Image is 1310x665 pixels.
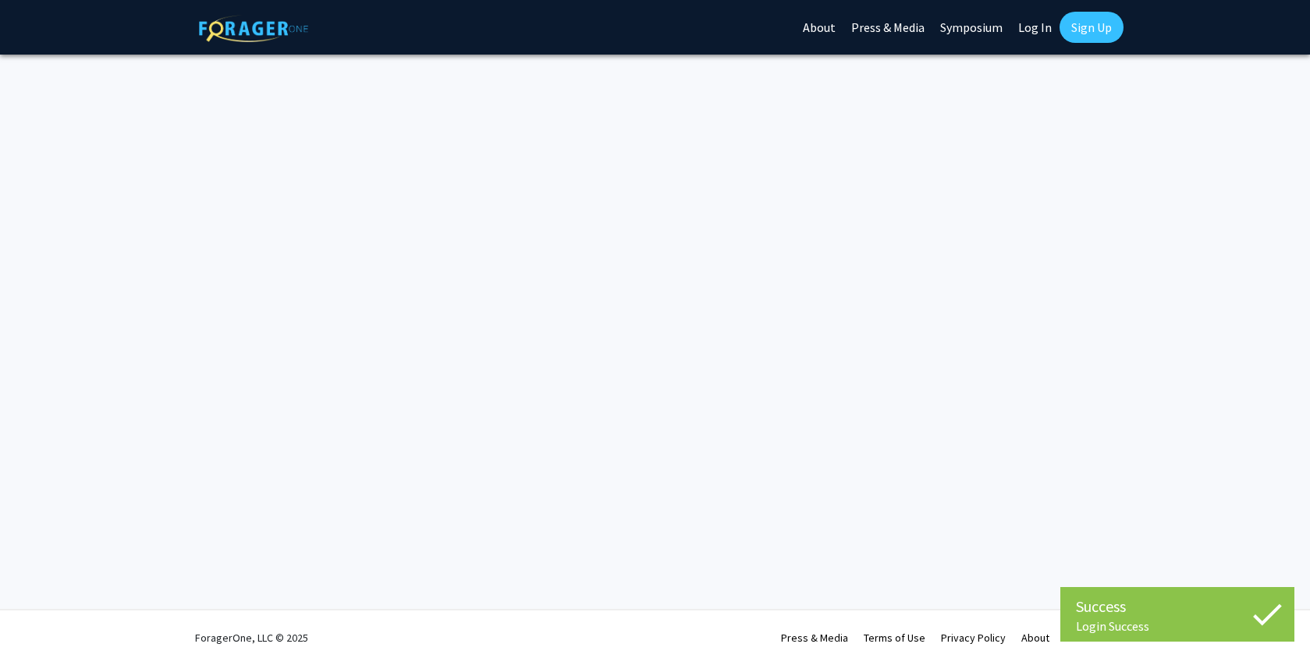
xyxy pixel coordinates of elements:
div: Login Success [1076,618,1279,634]
a: About [1021,631,1049,645]
a: Privacy Policy [941,631,1006,645]
img: ForagerOne Logo [199,15,308,42]
a: Sign Up [1060,12,1124,43]
div: ForagerOne, LLC © 2025 [195,610,308,665]
a: Terms of Use [864,631,925,645]
a: Press & Media [781,631,848,645]
div: Success [1076,595,1279,618]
